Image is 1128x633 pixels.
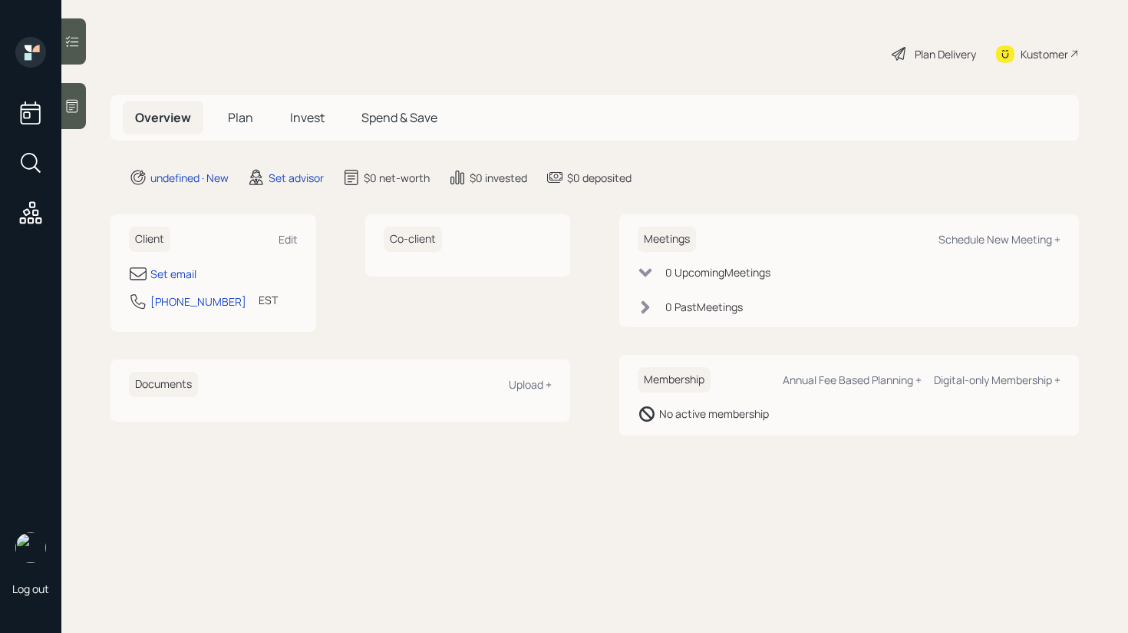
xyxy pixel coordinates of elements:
h6: Membership [638,367,711,393]
span: Invest [290,109,325,126]
div: Plan Delivery [915,46,976,62]
h6: Co-client [384,227,442,252]
div: Log out [12,582,49,596]
h6: Meetings [638,227,696,252]
div: Schedule New Meeting + [938,232,1060,247]
div: Digital-only Membership + [934,373,1060,387]
span: Overview [135,109,191,126]
h6: Documents [129,372,198,397]
img: retirable_logo.png [15,532,46,563]
span: Plan [228,109,253,126]
div: 0 Past Meeting s [665,299,743,315]
div: Kustomer [1021,46,1068,62]
div: Upload + [509,377,552,392]
div: Edit [279,232,298,247]
div: Set advisor [269,170,324,186]
div: Set email [150,266,196,282]
div: EST [259,292,278,308]
div: 0 Upcoming Meeting s [665,264,770,280]
div: $0 deposited [567,170,632,186]
div: $0 invested [470,170,527,186]
div: [PHONE_NUMBER] [150,293,246,310]
div: Annual Fee Based Planning + [783,373,922,387]
span: Spend & Save [361,109,437,126]
div: $0 net-worth [364,170,430,186]
div: undefined · New [150,170,229,186]
div: No active membership [659,406,769,422]
h6: Client [129,227,170,252]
